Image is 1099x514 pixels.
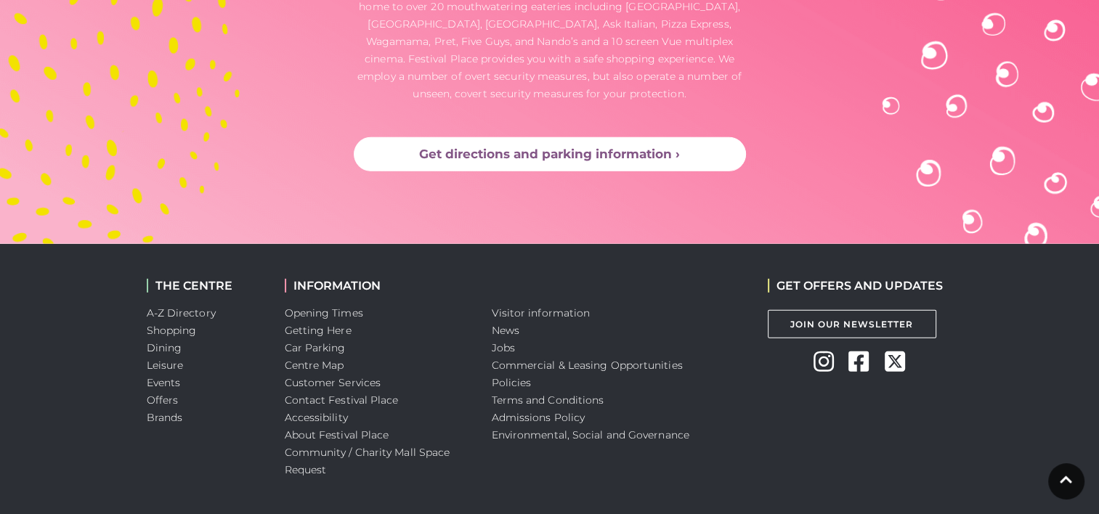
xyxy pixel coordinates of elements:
[285,359,344,372] a: Centre Map
[492,324,519,337] a: News
[768,279,943,293] h2: GET OFFERS AND UPDATES
[492,359,683,372] a: Commercial & Leasing Opportunities
[285,376,381,389] a: Customer Services
[492,393,604,407] a: Terms and Conditions
[285,279,470,293] h2: INFORMATION
[147,306,216,319] a: A-Z Directory
[285,411,348,424] a: Accessibility
[492,376,532,389] a: Policies
[285,341,346,354] a: Car Parking
[768,310,936,338] a: Join Our Newsletter
[285,393,399,407] a: Contact Festival Place
[147,393,179,407] a: Offers
[492,428,689,441] a: Environmental, Social and Governance
[492,341,515,354] a: Jobs
[147,359,184,372] a: Leisure
[354,137,746,172] a: Get directions and parking information ›
[285,428,389,441] a: About Festival Place
[147,376,181,389] a: Events
[147,411,183,424] a: Brands
[147,341,182,354] a: Dining
[285,306,363,319] a: Opening Times
[492,306,591,319] a: Visitor information
[285,324,352,337] a: Getting Here
[147,324,197,337] a: Shopping
[285,446,450,476] a: Community / Charity Mall Space Request
[492,411,585,424] a: Admissions Policy
[147,279,263,293] h2: THE CENTRE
